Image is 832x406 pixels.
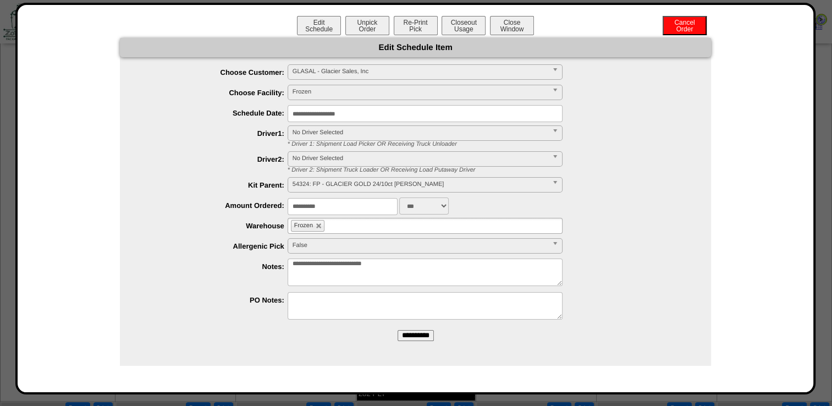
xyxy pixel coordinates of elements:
[293,178,548,191] span: 54324: FP - GLACIER GOLD 24/10ct [PERSON_NAME]
[293,65,548,78] span: GLASAL - Glacier Sales, Inc
[120,38,711,57] div: Edit Schedule Item
[142,68,288,76] label: Choose Customer:
[489,25,535,33] a: CloseWindow
[142,181,288,189] label: Kit Parent:
[142,296,288,304] label: PO Notes:
[279,141,711,147] div: * Driver 1: Shipment Load Picker OR Receiving Truck Unloader
[394,16,438,35] button: Re-PrintPick
[293,126,548,139] span: No Driver Selected
[279,167,711,173] div: * Driver 2: Shipment Truck Loader OR Receiving Load Putaway Driver
[142,155,288,163] label: Driver2:
[142,109,288,117] label: Schedule Date:
[345,16,389,35] button: UnpickOrder
[490,16,534,35] button: CloseWindow
[293,239,548,252] span: False
[294,222,313,229] span: Frozen
[293,85,548,98] span: Frozen
[142,262,288,271] label: Notes:
[142,242,288,250] label: Allergenic Pick
[142,201,288,210] label: Amount Ordered:
[442,16,486,35] button: CloseoutUsage
[663,16,707,35] button: CancelOrder
[293,152,548,165] span: No Driver Selected
[142,89,288,97] label: Choose Facility:
[142,222,288,230] label: Warehouse
[297,16,341,35] button: EditSchedule
[142,129,288,138] label: Driver1:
